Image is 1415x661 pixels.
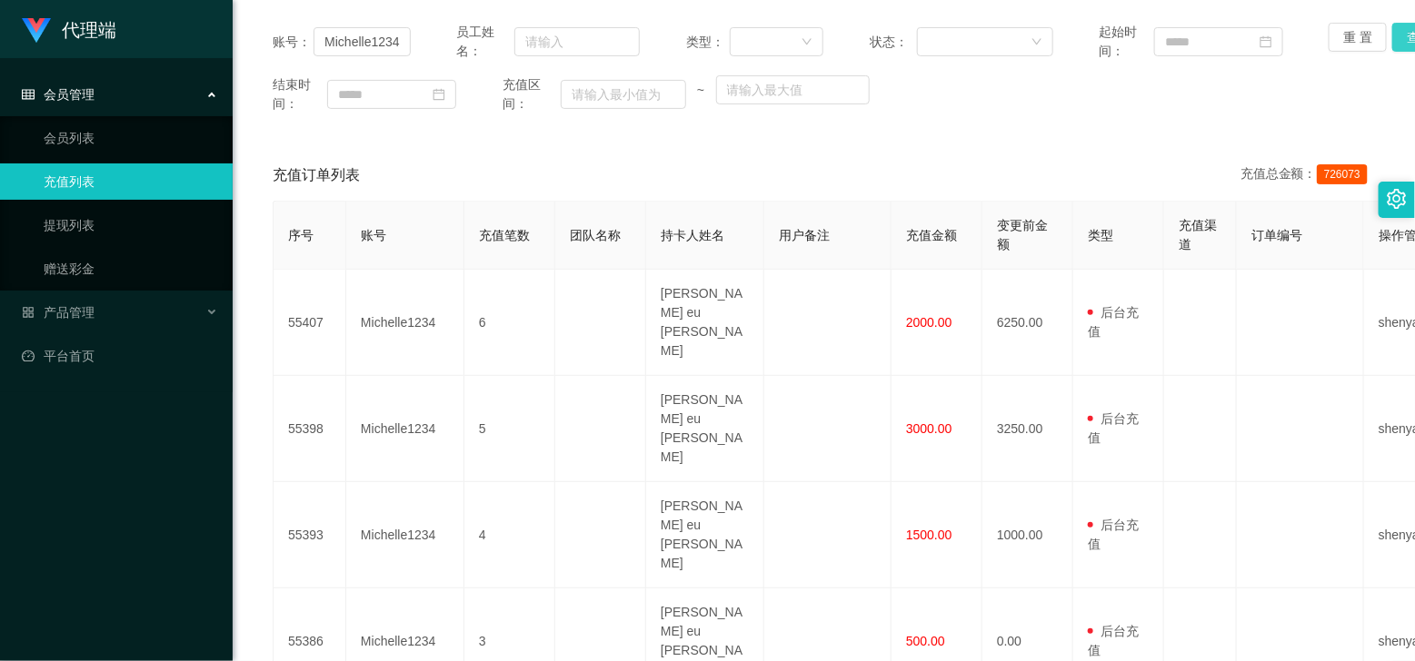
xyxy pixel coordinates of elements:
[44,163,218,200] a: 充值列表
[1241,164,1375,186] div: 充值总金额：
[646,376,764,482] td: [PERSON_NAME] eu [PERSON_NAME]
[646,270,764,376] td: [PERSON_NAME] eu [PERSON_NAME]
[1251,228,1302,242] span: 订单编号
[646,482,764,588] td: [PERSON_NAME] eu [PERSON_NAME]
[274,482,346,588] td: 55393
[479,228,530,242] span: 充值笔数
[44,207,218,243] a: 提现列表
[716,75,870,104] input: 请输入最大值
[346,270,464,376] td: Michelle1234
[982,482,1073,588] td: 1000.00
[22,88,35,101] i: 图标: table
[22,22,116,36] a: 代理端
[273,75,327,113] span: 结束时间：
[906,634,945,648] span: 500.00
[661,228,724,242] span: 持卡人姓名
[288,228,314,242] span: 序号
[22,18,51,44] img: logo.9652507e.png
[1088,518,1139,551] span: 后台充值
[274,376,346,482] td: 55398
[273,164,360,186] span: 充值订单列表
[1329,23,1387,52] button: 重 置
[982,270,1073,376] td: 6250.00
[997,218,1048,252] span: 变更前金额
[456,23,514,61] span: 员工姓名：
[274,270,346,376] td: 55407
[514,27,640,56] input: 请输入
[22,305,95,320] span: 产品管理
[802,36,812,49] i: 图标: down
[982,376,1073,482] td: 3250.00
[464,482,555,588] td: 4
[906,228,957,242] span: 充值金额
[44,120,218,156] a: 会员列表
[464,270,555,376] td: 6
[1088,228,1113,242] span: 类型
[779,228,830,242] span: 用户备注
[686,33,730,52] span: 类型：
[1179,218,1217,252] span: 充值渠道
[570,228,621,242] span: 团队名称
[464,376,555,482] td: 5
[433,88,445,101] i: 图标: calendar
[1260,35,1272,48] i: 图标: calendar
[44,251,218,287] a: 赠送彩金
[906,421,952,436] span: 3000.00
[22,306,35,319] i: 图标: appstore-o
[1088,305,1139,339] span: 后台充值
[1387,189,1407,209] i: 图标: setting
[314,27,410,56] input: 请输入
[1088,624,1139,657] span: 后台充值
[22,338,218,374] a: 图标: dashboard平台首页
[22,87,95,102] span: 会员管理
[561,80,686,109] input: 请输入最小值为
[346,482,464,588] td: Michelle1234
[906,315,952,330] span: 2000.00
[503,75,561,113] span: 充值区间：
[361,228,386,242] span: 账号
[686,81,716,100] span: ~
[906,528,952,542] span: 1500.00
[346,376,464,482] td: Michelle1234
[870,33,917,52] span: 状态：
[1031,36,1042,49] i: 图标: down
[273,33,314,52] span: 账号：
[1317,164,1368,184] span: 726073
[1088,411,1139,445] span: 后台充值
[62,1,116,59] h1: 代理端
[1100,23,1154,61] span: 起始时间：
